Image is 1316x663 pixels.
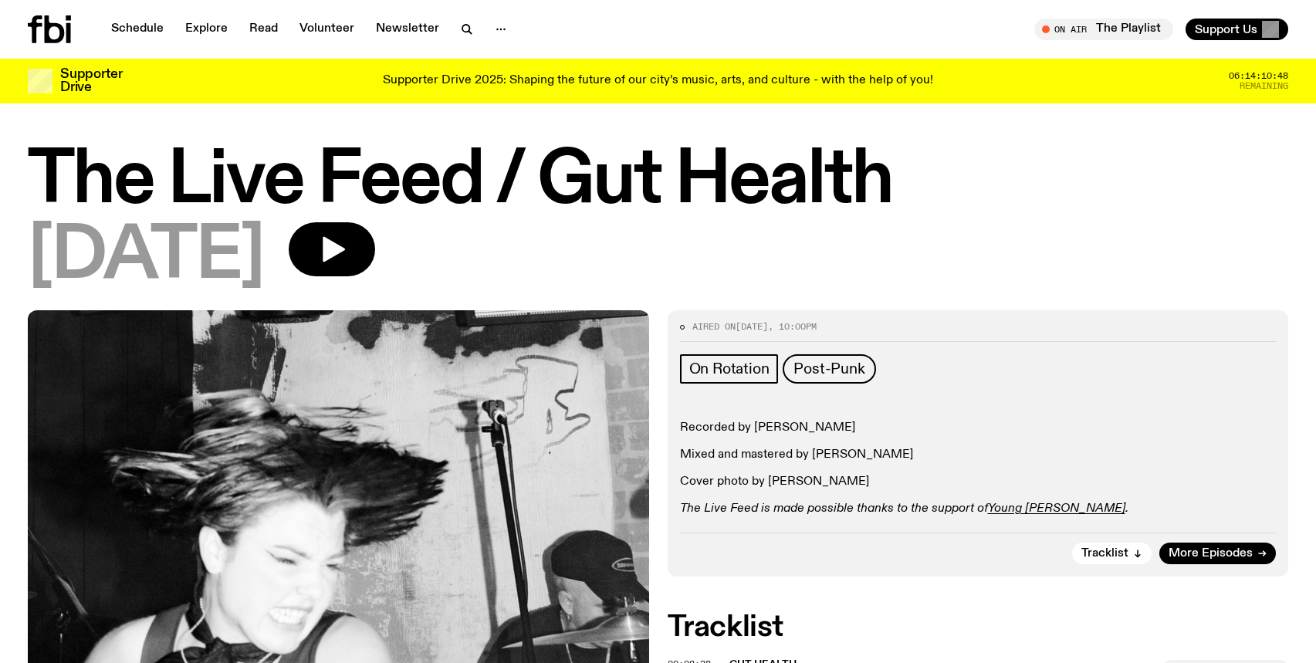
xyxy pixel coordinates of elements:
[1186,19,1288,40] button: Support Us
[1159,543,1276,564] a: More Episodes
[1169,548,1253,560] span: More Episodes
[383,74,933,88] p: Supporter Drive 2025: Shaping the future of our city’s music, arts, and culture - with the help o...
[988,502,1125,515] a: Young [PERSON_NAME]
[240,19,287,40] a: Read
[793,360,864,377] span: Post-Punk
[1072,543,1152,564] button: Tracklist
[680,475,1277,489] p: Cover photo by [PERSON_NAME]
[60,68,122,94] h3: Supporter Drive
[102,19,173,40] a: Schedule
[1195,22,1257,36] span: Support Us
[680,502,988,515] em: The Live Feed is made possible thanks to the support of
[1081,548,1128,560] span: Tracklist
[680,354,779,384] a: On Rotation
[680,421,1277,435] p: Recorded by [PERSON_NAME]
[1229,72,1288,80] span: 06:14:10:48
[689,360,770,377] span: On Rotation
[680,448,1277,462] p: Mixed and mastered by [PERSON_NAME]
[290,19,364,40] a: Volunteer
[176,19,237,40] a: Explore
[783,354,875,384] a: Post-Punk
[1240,82,1288,90] span: Remaining
[736,320,768,333] span: [DATE]
[692,320,736,333] span: Aired on
[668,614,1289,641] h2: Tracklist
[28,147,1288,216] h1: The Live Feed / Gut Health
[1034,19,1173,40] button: On AirThe Playlist
[28,222,264,292] span: [DATE]
[1125,502,1128,515] em: .
[367,19,448,40] a: Newsletter
[768,320,817,333] span: , 10:00pm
